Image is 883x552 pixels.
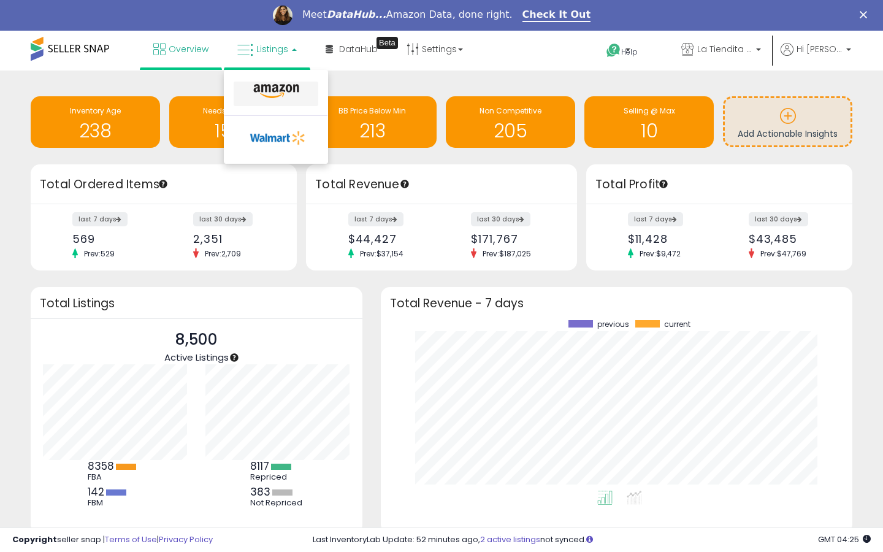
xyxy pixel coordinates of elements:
[12,534,213,546] div: seller snap | |
[203,105,265,116] span: Needs to Reprice
[169,96,299,148] a: Needs to Reprice 1547
[228,31,306,67] a: Listings
[158,178,169,190] div: Tooltip anchor
[78,248,121,259] span: Prev: 529
[40,176,288,193] h3: Total Ordered Items
[193,232,275,245] div: 2,351
[338,105,406,116] span: BB Price Below Min
[633,248,687,259] span: Prev: $9,472
[476,248,537,259] span: Prev: $187,025
[313,534,871,546] div: Last InventoryLab Update: 52 minutes ago, not synced.
[749,212,808,226] label: last 30 days
[377,37,398,49] div: Tooltip anchor
[273,6,292,25] img: Profile image for Georgie
[164,328,229,351] p: 8,500
[595,176,843,193] h3: Total Profit
[229,352,240,363] div: Tooltip anchor
[37,121,154,141] h1: 238
[397,31,472,67] a: Settings
[480,534,540,545] a: 2 active listings
[12,534,57,545] strong: Copyright
[725,98,851,145] a: Add Actionable Insights
[199,248,247,259] span: Prev: 2,709
[40,299,353,308] h3: Total Listings
[860,11,872,18] div: Close
[88,459,114,473] b: 8358
[586,535,593,543] i: Click here to read more about un-synced listings.
[658,178,669,190] div: Tooltip anchor
[250,498,305,508] div: Not Repriced
[621,47,638,57] span: Help
[316,31,387,67] a: DataHub
[72,232,155,245] div: 569
[624,105,675,116] span: Selling @ Max
[302,9,513,21] div: Meet Amazon Data, done right.
[144,31,218,67] a: Overview
[169,43,208,55] span: Overview
[308,96,437,148] a: BB Price Below Min 213
[105,534,157,545] a: Terms of Use
[72,212,128,226] label: last 7 days
[159,534,213,545] a: Privacy Policy
[606,43,621,58] i: Get Help
[70,105,121,116] span: Inventory Age
[628,212,683,226] label: last 7 days
[250,472,305,482] div: Repriced
[193,212,253,226] label: last 30 days
[327,9,386,20] i: DataHub...
[797,43,843,55] span: Hi [PERSON_NAME]
[628,232,710,245] div: $11,428
[348,232,432,245] div: $44,427
[781,43,851,71] a: Hi [PERSON_NAME]
[88,472,143,482] div: FBA
[164,351,229,364] span: Active Listings
[584,96,714,148] a: Selling @ Max 10
[88,498,143,508] div: FBM
[88,485,104,499] b: 142
[664,320,690,329] span: current
[354,248,410,259] span: Prev: $37,154
[597,34,662,71] a: Help
[522,9,591,22] a: Check It Out
[256,43,288,55] span: Listings
[471,232,555,245] div: $171,767
[314,121,431,141] h1: 213
[749,232,831,245] div: $43,485
[754,248,812,259] span: Prev: $47,769
[818,534,871,545] span: 2025-10-9 04:25 GMT
[738,128,838,140] span: Add Actionable Insights
[250,459,269,473] b: 8117
[315,176,568,193] h3: Total Revenue
[672,31,770,71] a: La Tiendita Distributions
[471,212,530,226] label: last 30 days
[597,320,629,329] span: previous
[480,105,541,116] span: Non Competitive
[250,485,270,499] b: 383
[452,121,569,141] h1: 205
[697,43,752,55] span: La Tiendita Distributions
[591,121,708,141] h1: 10
[31,96,160,148] a: Inventory Age 238
[175,121,292,141] h1: 1547
[446,96,575,148] a: Non Competitive 205
[348,212,403,226] label: last 7 days
[339,43,378,55] span: DataHub
[399,178,410,190] div: Tooltip anchor
[390,299,843,308] h3: Total Revenue - 7 days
